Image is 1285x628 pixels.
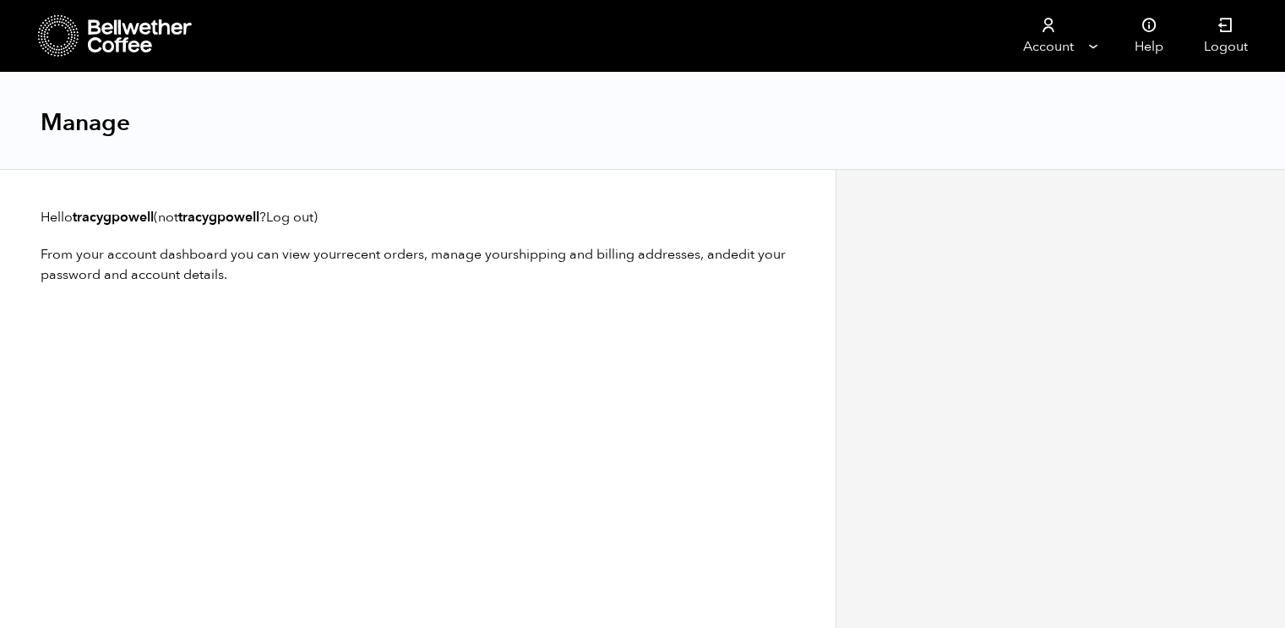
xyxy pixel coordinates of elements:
strong: tracygpowell [178,208,259,227]
strong: tracygpowell [73,208,154,227]
p: Hello (not ? ) [41,207,795,227]
a: shipping and billing addresses [513,245,700,264]
p: From your account dashboard you can view your , manage your , and . [41,244,795,285]
a: recent orders [341,245,424,264]
a: Log out [266,208,313,227]
h1: Manage [41,107,130,138]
